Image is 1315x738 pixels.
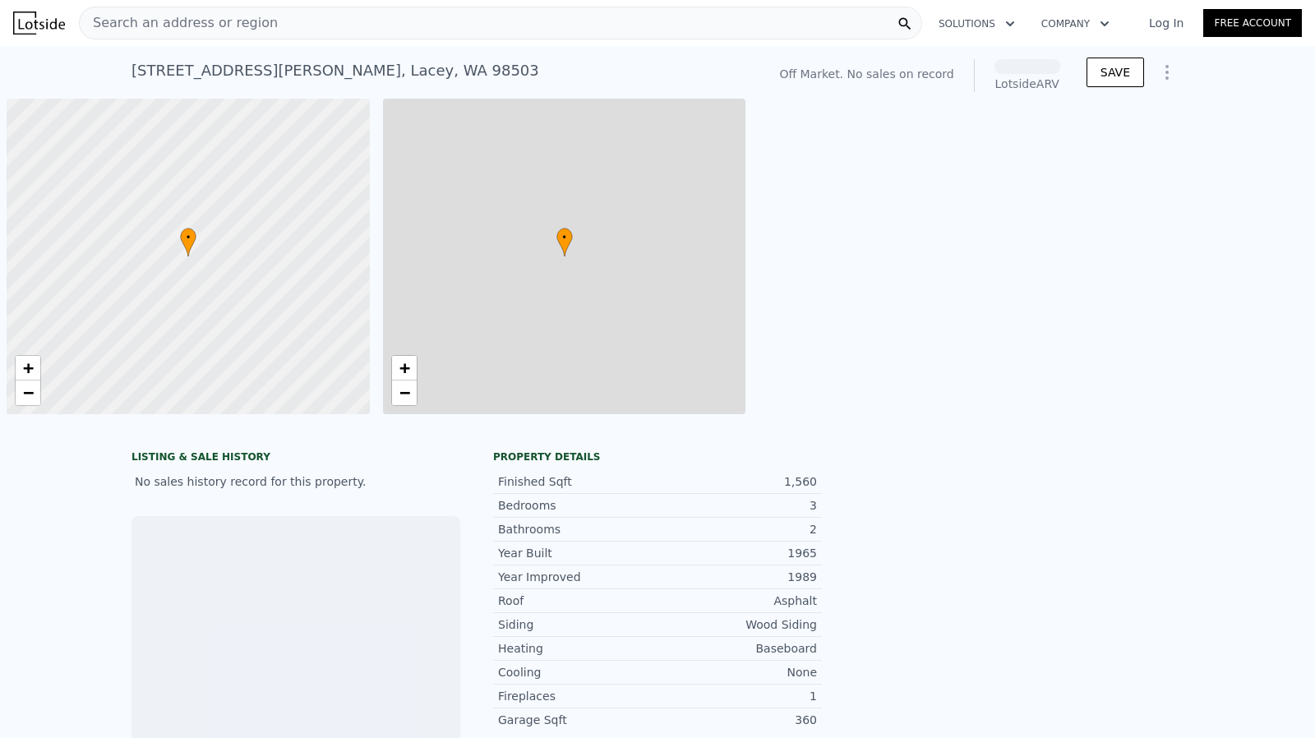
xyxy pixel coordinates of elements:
[1203,9,1302,37] a: Free Account
[657,497,817,514] div: 3
[779,66,953,82] div: Off Market. No sales on record
[657,473,817,490] div: 1,560
[657,616,817,633] div: Wood Siding
[13,12,65,35] img: Lotside
[498,664,657,680] div: Cooling
[657,593,817,609] div: Asphalt
[16,381,40,405] a: Zoom out
[994,76,1060,92] div: Lotside ARV
[498,688,657,704] div: Fireplaces
[131,59,539,82] div: [STREET_ADDRESS][PERSON_NAME] , Lacey , WA 98503
[657,688,817,704] div: 1
[493,450,822,464] div: Property details
[498,712,657,728] div: Garage Sqft
[657,521,817,537] div: 2
[657,664,817,680] div: None
[23,357,34,378] span: +
[498,569,657,585] div: Year Improved
[1028,9,1123,39] button: Company
[16,356,40,381] a: Zoom in
[556,230,573,245] span: •
[498,521,657,537] div: Bathrooms
[399,382,409,403] span: −
[657,712,817,728] div: 360
[657,545,817,561] div: 1965
[556,228,573,256] div: •
[498,616,657,633] div: Siding
[399,357,409,378] span: +
[498,473,657,490] div: Finished Sqft
[657,569,817,585] div: 1989
[925,9,1028,39] button: Solutions
[180,230,196,245] span: •
[657,640,817,657] div: Baseboard
[498,593,657,609] div: Roof
[131,467,460,496] div: No sales history record for this property.
[1087,58,1144,87] button: SAVE
[23,382,34,403] span: −
[1129,15,1203,31] a: Log In
[1151,56,1183,89] button: Show Options
[392,356,417,381] a: Zoom in
[498,545,657,561] div: Year Built
[131,450,460,467] div: LISTING & SALE HISTORY
[80,13,278,33] span: Search an address or region
[498,497,657,514] div: Bedrooms
[498,640,657,657] div: Heating
[392,381,417,405] a: Zoom out
[180,228,196,256] div: •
